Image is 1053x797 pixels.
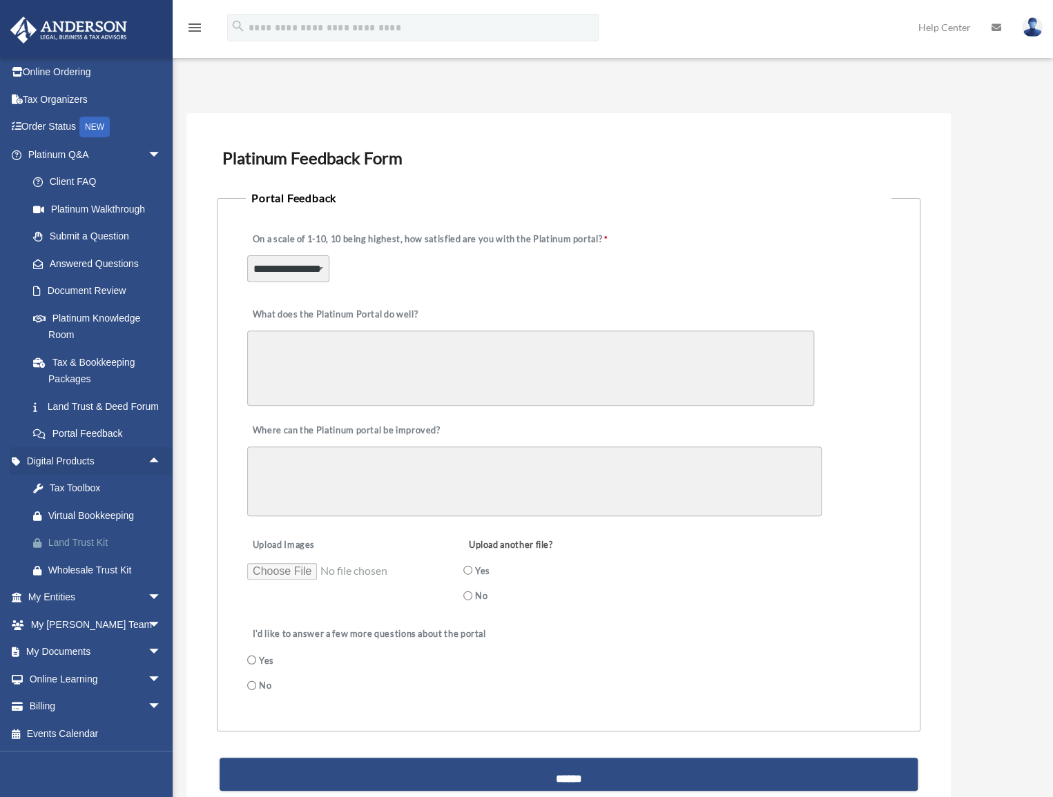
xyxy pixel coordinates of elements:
[19,502,182,529] a: Virtual Bookkeeping
[247,535,318,555] label: Upload Images
[10,720,182,747] a: Events Calendar
[475,564,496,584] label: Yes
[1022,17,1043,37] img: User Pic
[10,665,182,693] a: Online Learningarrow_drop_down
[19,304,182,348] a: Platinum Knowledge Room
[10,86,182,113] a: Tax Organizers
[148,693,175,721] span: arrow_drop_down
[79,117,110,137] div: NEW
[10,584,182,611] a: My Entitiesarrow_drop_down
[10,447,182,475] a: Digital Productsarrow_drop_up
[148,447,175,475] span: arrow_drop_up
[148,665,175,693] span: arrow_drop_down
[475,590,493,609] label: No
[259,679,277,698] label: No
[10,141,182,168] a: Platinum Q&Aarrow_drop_down
[186,24,203,36] a: menu
[19,529,182,557] a: Land Trust Kit
[10,693,182,720] a: Billingarrow_drop_down
[19,277,182,305] a: Document Review
[148,611,175,639] span: arrow_drop_down
[6,17,131,43] img: Anderson Advisors Platinum Portal
[259,654,280,673] label: Yes
[48,562,165,579] div: Wholesale Trust Kit
[19,556,182,584] a: Wholesale Trust Kit
[463,535,556,555] label: Upload another file?
[19,420,175,448] a: Portal Feedback
[186,19,203,36] i: menu
[19,348,182,393] a: Tax & Bookkeeping Packages
[10,638,182,666] a: My Documentsarrow_drop_down
[19,195,182,223] a: Platinum Walkthrough
[48,534,165,551] div: Land Trust Kit
[148,638,175,667] span: arrow_drop_down
[247,305,421,324] label: What does the Platinum Portal do well?
[10,611,182,638] a: My [PERSON_NAME] Teamarrow_drop_down
[148,584,175,612] span: arrow_drop_down
[19,223,182,250] a: Submit a Question
[10,113,182,141] a: Order StatusNEW
[148,141,175,169] span: arrow_drop_down
[246,188,891,208] legend: Portal Feedback
[247,421,444,440] label: Where can the Platinum portal be improved?
[19,475,182,502] a: Tax Toolbox
[247,625,490,645] label: I'd like to answer a few more questions about the portal
[48,480,165,497] div: Tax Toolbox
[10,59,182,86] a: Online Ordering
[19,168,182,196] a: Client FAQ
[231,19,246,34] i: search
[217,144,920,173] h3: Platinum Feedback Form
[247,230,611,249] label: On a scale of 1-10, 10 being highest, how satisfied are you with the Platinum portal?
[19,393,182,420] a: Land Trust & Deed Forum
[19,250,182,277] a: Answered Questions
[48,507,165,524] div: Virtual Bookkeeping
